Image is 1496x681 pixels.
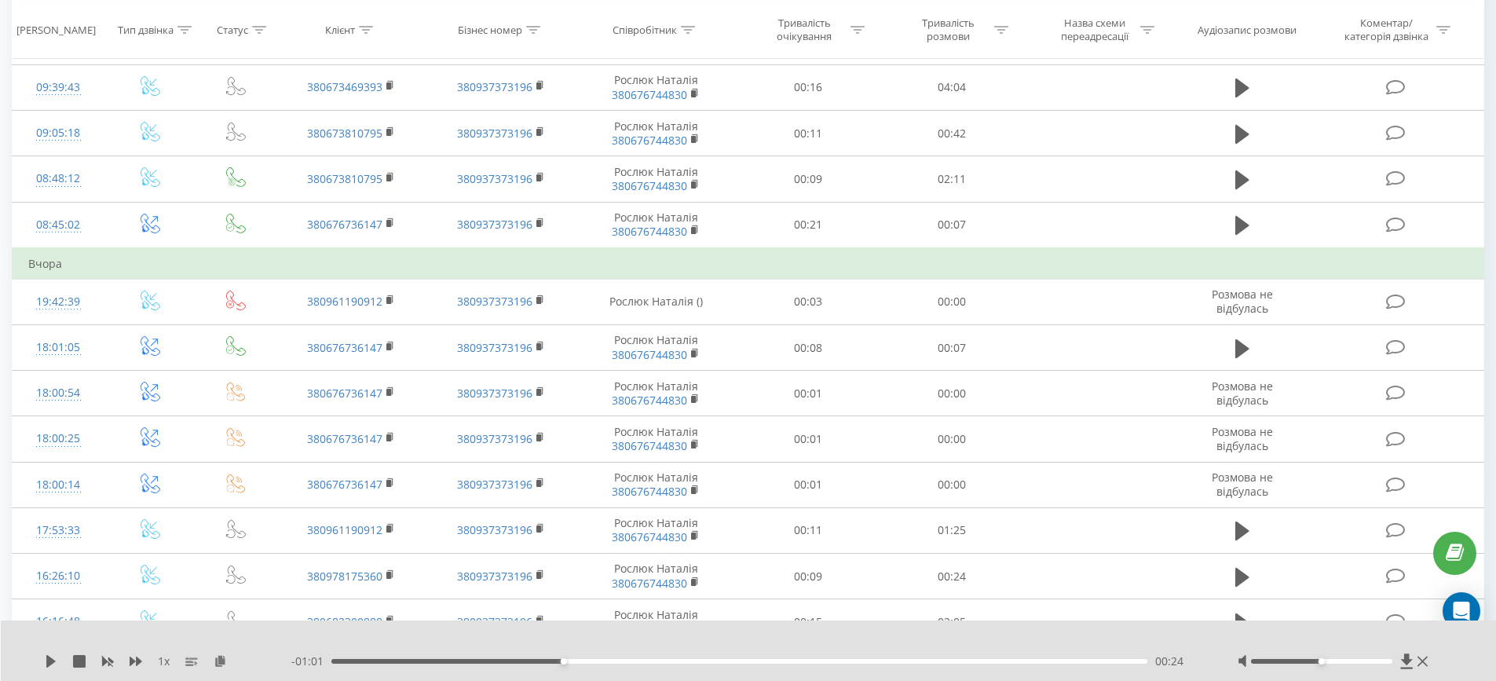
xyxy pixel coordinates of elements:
[28,287,89,317] div: 19:42:39
[737,416,880,462] td: 00:01
[576,325,737,371] td: Рослюк Наталія
[612,576,687,591] a: 380676744830
[158,654,170,669] span: 1 x
[457,294,532,309] a: 380937373196
[576,599,737,645] td: Рослюк Наталія
[576,416,737,462] td: Рослюк Наталія
[737,325,880,371] td: 00:08
[880,64,1024,110] td: 04:04
[880,416,1024,462] td: 00:00
[613,23,677,36] div: Співробітник
[457,569,532,584] a: 380937373196
[880,111,1024,156] td: 00:42
[307,217,382,232] a: 380676736147
[880,507,1024,553] td: 01:25
[737,156,880,202] td: 00:09
[457,431,532,446] a: 380937373196
[880,599,1024,645] td: 02:05
[880,156,1024,202] td: 02:11
[458,23,522,36] div: Бізнес номер
[737,507,880,553] td: 00:11
[307,171,382,186] a: 380673810795
[28,210,89,240] div: 08:45:02
[217,23,248,36] div: Статус
[576,64,737,110] td: Рослюк Наталія
[880,371,1024,416] td: 00:00
[307,431,382,446] a: 380676736147
[1212,470,1273,499] span: Розмова не відбулась
[28,378,89,408] div: 18:00:54
[576,279,737,324] td: Рослюк Наталія ()
[612,224,687,239] a: 380676744830
[612,438,687,453] a: 380676744830
[612,529,687,544] a: 380676744830
[1212,424,1273,453] span: Розмова не відбулась
[291,654,331,669] span: - 01:01
[737,371,880,416] td: 00:01
[737,554,880,599] td: 00:09
[612,133,687,148] a: 380676744830
[457,477,532,492] a: 380937373196
[28,561,89,591] div: 16:26:10
[737,462,880,507] td: 00:01
[763,16,847,43] div: Тривалість очікування
[737,202,880,248] td: 00:21
[576,371,737,416] td: Рослюк Наталія
[1341,16,1432,43] div: Коментар/категорія дзвінка
[880,279,1024,324] td: 00:00
[612,393,687,408] a: 380676744830
[1319,658,1325,665] div: Accessibility label
[28,163,89,194] div: 08:48:12
[576,554,737,599] td: Рослюк Наталія
[457,126,532,141] a: 380937373196
[457,614,532,629] a: 380937373196
[1198,23,1297,36] div: Аудіозапис розмови
[28,515,89,546] div: 17:53:33
[307,614,382,629] a: 380682300888
[457,217,532,232] a: 380937373196
[457,79,532,94] a: 380937373196
[307,386,382,401] a: 380676736147
[576,111,737,156] td: Рослюк Наталія
[737,111,880,156] td: 00:11
[28,606,89,637] div: 16:16:48
[28,332,89,363] div: 18:01:05
[737,599,880,645] td: 00:15
[612,178,687,193] a: 380676744830
[576,462,737,507] td: Рослюк Наталія
[307,477,382,492] a: 380676736147
[28,118,89,148] div: 09:05:18
[16,23,96,36] div: [PERSON_NAME]
[737,279,880,324] td: 00:03
[457,386,532,401] a: 380937373196
[457,340,532,355] a: 380937373196
[307,340,382,355] a: 380676736147
[880,325,1024,371] td: 00:07
[28,72,89,103] div: 09:39:43
[307,126,382,141] a: 380673810795
[1212,379,1273,408] span: Розмова не відбулась
[28,470,89,500] div: 18:00:14
[612,484,687,499] a: 380676744830
[457,522,532,537] a: 380937373196
[1212,287,1273,316] span: Розмова не відбулась
[1443,592,1480,630] div: Open Intercom Messenger
[457,171,532,186] a: 380937373196
[880,554,1024,599] td: 00:24
[576,202,737,248] td: Рослюк Наталія
[1155,654,1183,669] span: 00:24
[307,79,382,94] a: 380673469393
[612,347,687,362] a: 380676744830
[307,569,382,584] a: 380978175360
[307,294,382,309] a: 380961190912
[28,423,89,454] div: 18:00:25
[307,522,382,537] a: 380961190912
[612,87,687,102] a: 380676744830
[325,23,355,36] div: Клієнт
[880,202,1024,248] td: 00:07
[13,248,1484,280] td: Вчора
[1052,16,1136,43] div: Назва схеми переадресації
[880,462,1024,507] td: 00:00
[906,16,990,43] div: Тривалість розмови
[118,23,174,36] div: Тип дзвінка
